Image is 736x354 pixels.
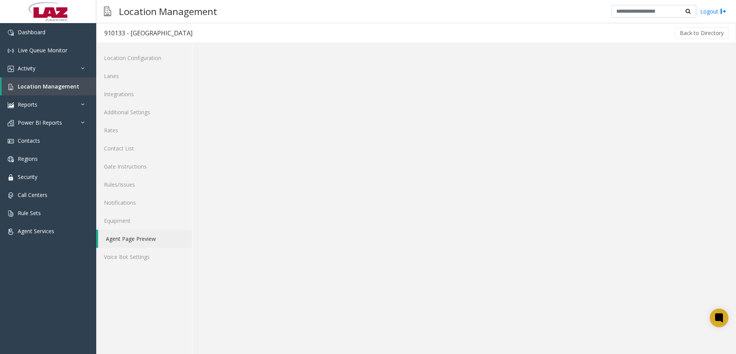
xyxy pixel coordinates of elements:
a: Equipment [96,212,192,230]
img: 'icon' [8,30,14,36]
span: Rule Sets [18,209,41,217]
span: Contacts [18,137,40,144]
img: 'icon' [8,48,14,54]
span: Security [18,173,37,180]
img: 'icon' [8,84,14,90]
span: Power BI Reports [18,119,62,126]
img: 'icon' [8,102,14,108]
a: Logout [700,7,726,15]
button: Back to Directory [675,27,729,39]
img: 'icon' [8,192,14,199]
a: Voice Bot Settings [96,248,192,266]
a: Rates [96,121,192,139]
a: Location Configuration [96,49,192,67]
span: Location Management [18,83,79,90]
span: Agent Services [18,227,54,235]
a: Contact List [96,139,192,157]
span: Regions [18,155,38,162]
a: Lanes [96,67,192,85]
span: Dashboard [18,28,45,36]
img: 'icon' [8,138,14,144]
img: 'icon' [8,210,14,217]
img: logout [720,7,726,15]
a: Rules/Issues [96,175,192,194]
img: 'icon' [8,174,14,180]
a: Location Management [2,77,96,95]
h3: Location Management [115,2,221,21]
a: Gate Instructions [96,157,192,175]
img: 'icon' [8,156,14,162]
div: 910133 - [GEOGRAPHIC_DATA] [104,28,192,38]
a: Additional Settings [96,103,192,121]
img: 'icon' [8,120,14,126]
img: 'icon' [8,229,14,235]
img: 'icon' [8,66,14,72]
span: Activity [18,65,35,72]
a: Integrations [96,85,192,103]
a: Notifications [96,194,192,212]
a: Agent Page Preview [98,230,192,248]
span: Live Queue Monitor [18,47,67,54]
span: Call Centers [18,191,47,199]
span: Reports [18,101,37,108]
img: pageIcon [104,2,111,21]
